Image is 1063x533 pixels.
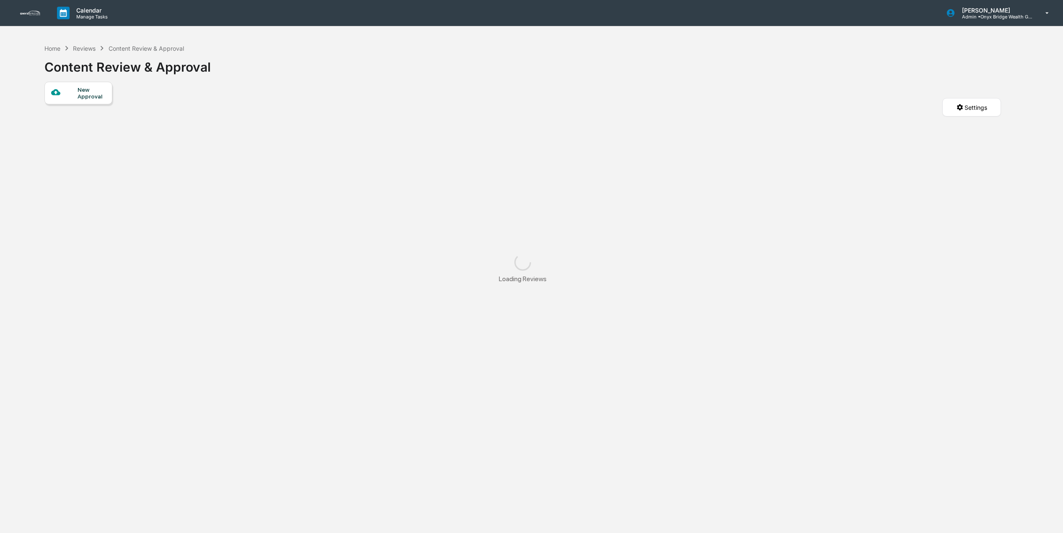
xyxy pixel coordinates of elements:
p: Manage Tasks [70,14,112,20]
div: Reviews [73,45,96,52]
button: Settings [942,98,1001,116]
img: logo [20,10,40,16]
p: Admin • Onyx Bridge Wealth Group LLC [955,14,1033,20]
div: Home [44,45,60,52]
p: Calendar [70,7,112,14]
div: Content Review & Approval [44,53,211,75]
p: [PERSON_NAME] [955,7,1033,14]
div: Loading Reviews [499,275,547,283]
div: New Approval [78,86,106,100]
div: Content Review & Approval [109,45,184,52]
